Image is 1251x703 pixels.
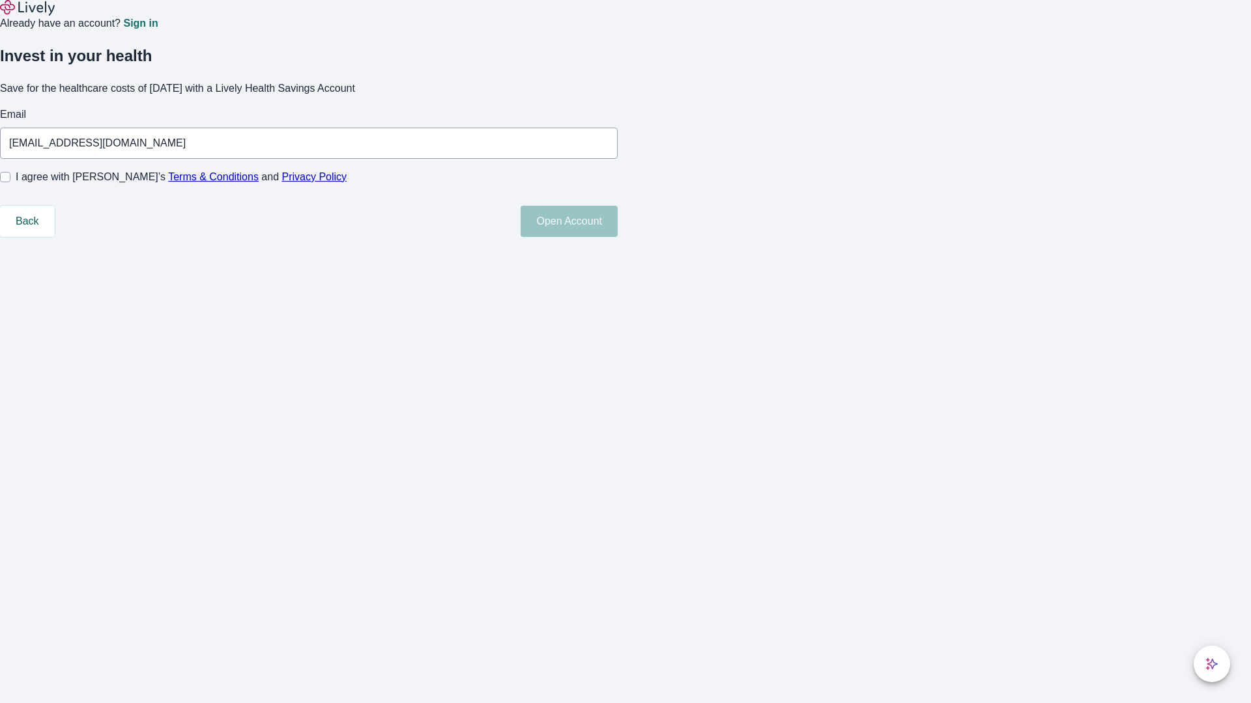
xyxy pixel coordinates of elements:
svg: Lively AI Assistant [1205,657,1218,670]
a: Terms & Conditions [168,171,259,182]
button: chat [1194,646,1230,682]
a: Sign in [123,18,158,29]
a: Privacy Policy [282,171,347,182]
span: I agree with [PERSON_NAME]’s and [16,169,347,185]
